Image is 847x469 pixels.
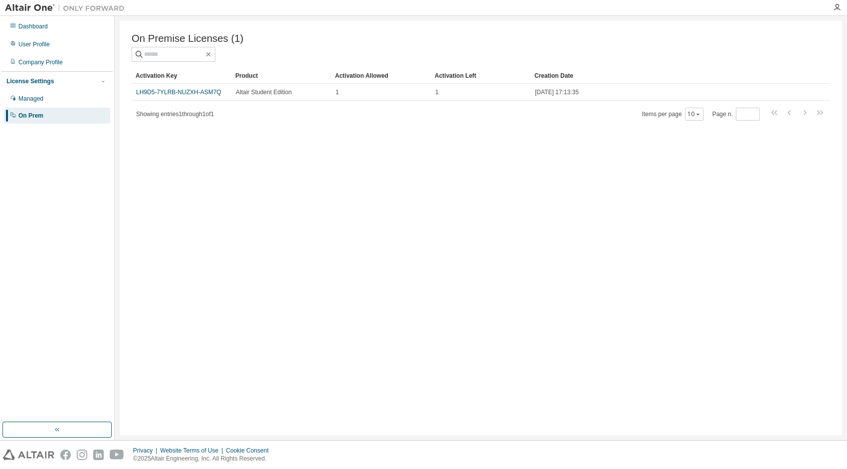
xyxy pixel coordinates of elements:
p: © 2025 Altair Engineering, Inc. All Rights Reserved. [133,455,275,463]
span: Altair Student Edition [236,88,292,96]
span: On Premise Licenses (1) [132,33,243,44]
span: [DATE] 17:13:35 [535,88,579,96]
span: Showing entries 1 through 1 of 1 [136,111,214,118]
span: Page n. [712,108,760,121]
div: License Settings [6,77,54,85]
a: LH9D5-7YLRB-NUZXH-ASM7Q [136,89,221,96]
div: Managed [18,95,43,103]
div: Creation Date [534,68,786,84]
div: Cookie Consent [226,447,274,455]
div: Website Terms of Use [160,447,226,455]
button: 10 [687,110,701,118]
div: On Prem [18,112,43,120]
div: Activation Key [136,68,227,84]
img: youtube.svg [110,450,124,460]
div: Privacy [133,447,160,455]
div: Dashboard [18,22,48,30]
div: Activation Allowed [335,68,427,84]
span: 1 [435,88,439,96]
img: altair_logo.svg [3,450,54,460]
img: instagram.svg [77,450,87,460]
div: Activation Left [435,68,526,84]
div: Product [235,68,327,84]
div: User Profile [18,40,50,48]
img: linkedin.svg [93,450,104,460]
div: Company Profile [18,58,63,66]
span: 1 [336,88,339,96]
img: facebook.svg [60,450,71,460]
span: Items per page [642,108,703,121]
img: Altair One [5,3,130,13]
